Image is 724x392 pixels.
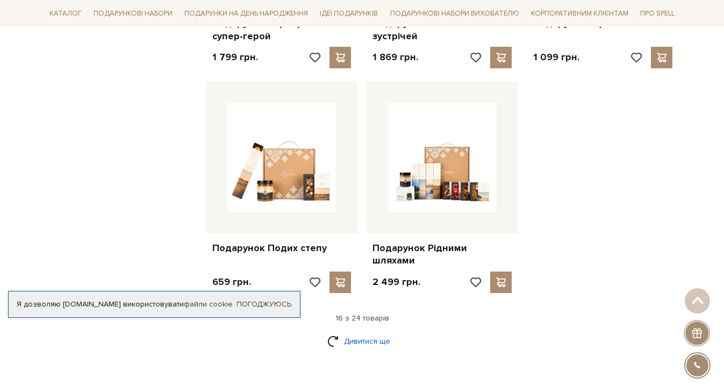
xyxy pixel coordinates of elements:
[41,313,684,323] div: 16 з 24 товарів
[45,5,86,22] a: Каталог
[372,242,512,267] a: Подарунок Рідними шляхами
[386,4,524,23] a: Подарункові набори вихователю
[236,300,291,309] a: Погоджуюсь
[636,5,679,22] a: Про Spell
[533,51,579,63] p: 1 099 грн.
[180,5,312,22] a: Подарунки на День народження
[212,242,352,254] a: Подарунок Подих степу
[372,17,512,42] a: Подарунок Натхненник зустрічей
[316,5,382,22] a: Ідеї подарунків
[89,5,177,22] a: Подарункові набори
[327,332,397,351] a: Дивитися ще
[184,300,233,309] a: файли cookie
[212,51,258,63] p: 1 799 грн.
[212,17,352,42] a: Подарунок Корпоративний супер-герой
[372,51,418,63] p: 1 869 грн.
[527,4,633,23] a: Корпоративним клієнтам
[9,300,300,309] div: Я дозволяю [DOMAIN_NAME] використовувати
[212,276,251,288] p: 659 грн.
[372,276,420,288] p: 2 499 грн.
